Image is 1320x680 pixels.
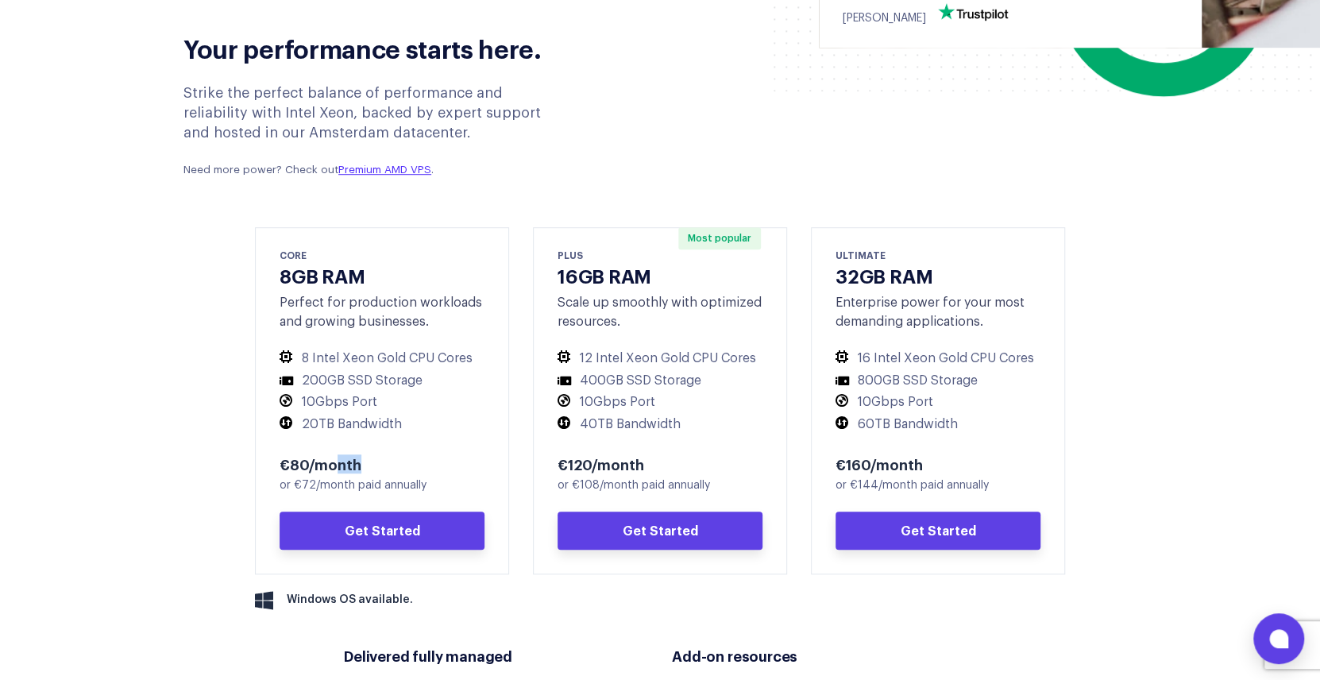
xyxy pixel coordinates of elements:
div: Enterprise power for your most demanding applications. [836,293,1040,331]
h3: Add-on resources [672,646,976,666]
div: Scale up smoothly with optimized resources. [558,293,762,331]
div: or €72/month paid annually [280,477,484,494]
div: Perfect for production workloads and growing businesses. [280,293,484,331]
div: €160/month [836,454,1040,473]
h2: Your performance starts here. [183,32,567,64]
h3: 16GB RAM [558,264,762,287]
li: 60TB Bandwidth [836,416,1040,433]
a: Get Started [836,512,1040,550]
a: Premium AMD VPS [338,164,431,175]
span: Most popular [678,227,761,249]
h3: 32GB RAM [836,264,1040,287]
li: 400GB SSD Storage [558,373,762,389]
div: or €144/month paid annually [836,477,1040,494]
li: 800GB SSD Storage [836,373,1040,389]
div: PLUS [558,248,762,262]
div: Strike the perfect balance of performance and reliability with Intel Xeon, backed by expert suppo... [183,83,567,179]
li: 10Gbps Port [558,394,762,411]
h3: Delivered fully managed [344,646,648,666]
div: ULTIMATE [836,248,1040,262]
li: 10Gbps Port [280,394,484,411]
span: Windows OS available. [287,592,413,609]
div: or €108/month paid annually [558,477,762,494]
li: 16 Intel Xeon Gold CPU Cores [836,350,1040,367]
div: €80/month [280,454,484,473]
li: 10Gbps Port [836,394,1040,411]
a: Get Started [280,512,484,550]
button: Open chat window [1253,613,1304,664]
li: 12 Intel Xeon Gold CPU Cores [558,350,762,367]
span: [PERSON_NAME] [843,13,926,24]
li: 20TB Bandwidth [280,416,484,433]
p: Need more power? Check out . [183,163,567,178]
div: €120/month [558,454,762,473]
li: 200GB SSD Storage [280,373,484,389]
li: 40TB Bandwidth [558,416,762,433]
h3: 8GB RAM [280,264,484,287]
div: CORE [280,248,484,262]
li: 8 Intel Xeon Gold CPU Cores [280,350,484,367]
a: Get Started [558,512,762,550]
